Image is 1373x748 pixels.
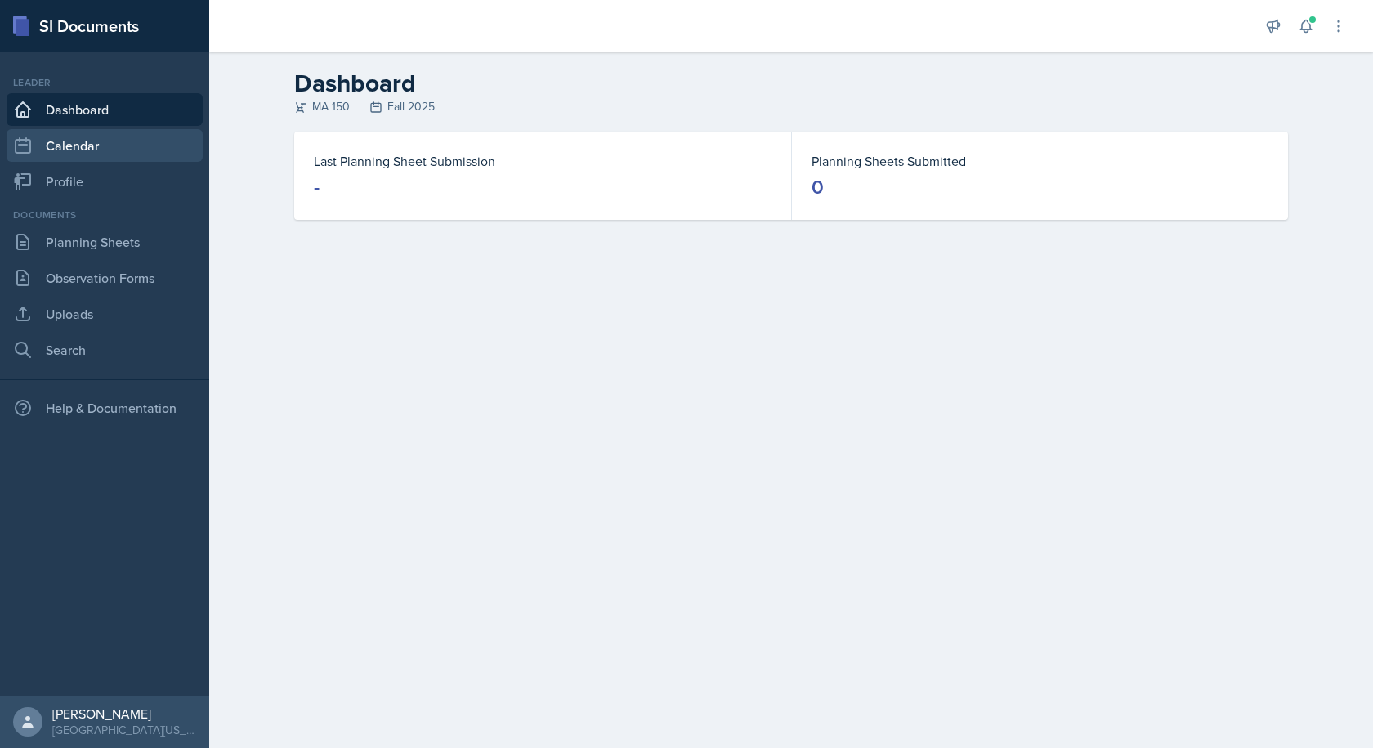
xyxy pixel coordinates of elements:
[7,93,203,126] a: Dashboard
[314,174,320,200] div: -
[294,69,1288,98] h2: Dashboard
[7,165,203,198] a: Profile
[7,208,203,222] div: Documents
[52,705,196,722] div: [PERSON_NAME]
[7,75,203,90] div: Leader
[314,151,771,171] dt: Last Planning Sheet Submission
[7,129,203,162] a: Calendar
[7,334,203,366] a: Search
[812,174,824,200] div: 0
[812,151,1268,171] dt: Planning Sheets Submitted
[7,262,203,294] a: Observation Forms
[7,392,203,424] div: Help & Documentation
[294,98,1288,115] div: MA 150 Fall 2025
[7,298,203,330] a: Uploads
[52,722,196,738] div: [GEOGRAPHIC_DATA][US_STATE] in [GEOGRAPHIC_DATA]
[7,226,203,258] a: Planning Sheets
